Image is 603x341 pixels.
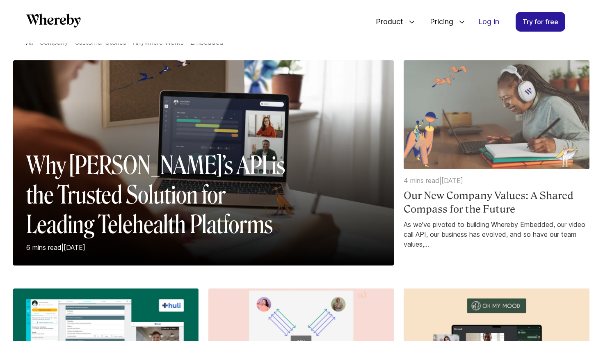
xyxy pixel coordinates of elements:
[422,8,455,35] span: Pricing
[26,14,81,30] a: Whereby
[26,243,293,252] p: 6 mins read | [DATE]
[404,176,589,185] p: 4 mins read | [DATE]
[368,8,405,35] span: Product
[404,220,589,249] a: As we've pivoted to building Whereby Embedded, our video call API, our business has evolved, and ...
[404,189,589,216] a: Our New Company Values: A Shared Compass for the Future
[26,14,81,27] svg: Whereby
[26,151,293,239] h2: Why [PERSON_NAME]’s API is the Trusted Solution for Leading Telehealth Platforms
[13,60,394,279] a: Why [PERSON_NAME]’s API is the Trusted Solution for Leading Telehealth Platforms6 mins read|[DATE]
[516,12,565,32] a: Try for free
[472,12,506,31] a: Log in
